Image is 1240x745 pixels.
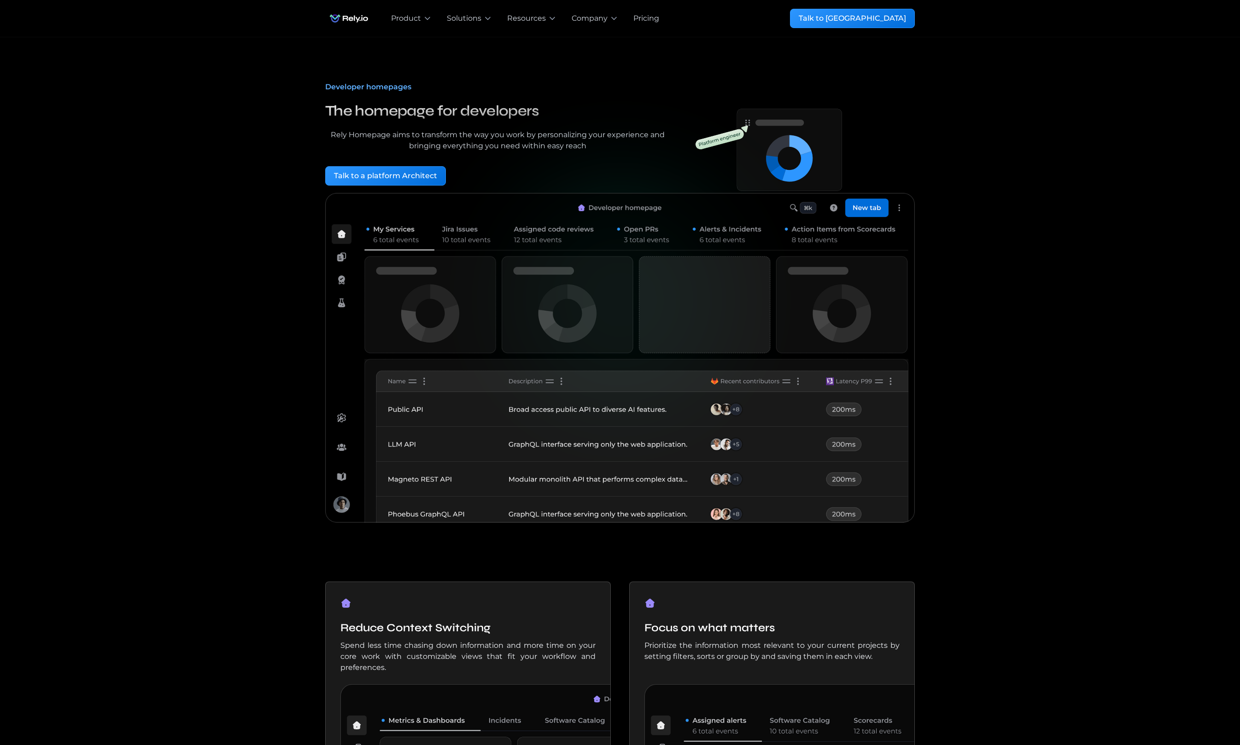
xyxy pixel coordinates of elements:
a: Talk to [GEOGRAPHIC_DATA] [790,9,915,28]
div: Developer homepages [325,81,670,93]
div: Rely Homepage aims to transform the way you work by personalizing your experience and bringing ev... [325,129,670,151]
p: Prioritize the information most relevant to your current projects by setting filters, sorts or gr... [644,640,900,662]
div: Product [391,13,421,24]
div: Solutions [447,13,481,24]
div: Talk to a platform Architect [334,170,437,181]
a: Pricing [633,13,659,24]
h3: The homepage for developers [325,100,670,122]
h5: Focus on what matters [644,620,900,636]
div: Resources [507,13,546,24]
a: open lightbox [685,92,915,193]
a: home [325,9,373,28]
h5: Reduce Context Switching [340,620,596,636]
div: Talk to [GEOGRAPHIC_DATA] [799,13,906,24]
p: Spend less time chasing down information and more time on your core work with customizable views ... [340,640,596,673]
img: Rely.io logo [325,9,373,28]
div: Company [572,13,608,24]
a: Talk to a platform Architect [325,166,446,186]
